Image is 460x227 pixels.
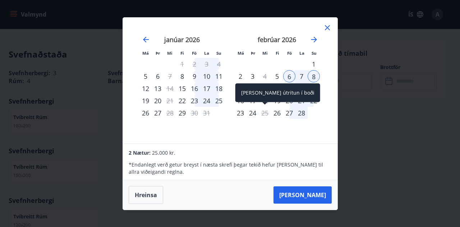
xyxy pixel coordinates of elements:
strong: febrúar 2026 [258,35,296,44]
div: 12 [139,82,152,95]
div: Aðeins útritun í boði [164,95,176,107]
small: Su [312,50,317,56]
td: Choose miðvikudagur, 11. febrúar 2026 as your check-out date. It’s available. [259,82,271,95]
div: 27 [152,107,164,119]
div: 5 [139,70,152,82]
div: 10 [247,82,259,95]
td: Choose fimmtudagur, 8. janúar 2026 as your check-out date. It’s available. [176,70,188,82]
td: Choose sunnudagur, 11. janúar 2026 as your check-out date. It’s available. [213,70,225,82]
td: Choose sunnudagur, 25. janúar 2026 as your check-out date. It’s available. [213,95,225,107]
p: * Endanlegt verð getur breyst í næsta skrefi þegar tekið hefur [PERSON_NAME] til allra viðeigandi... [129,161,331,176]
small: La [204,50,209,56]
td: Choose sunnudagur, 15. febrúar 2026 as your check-out date. It’s available. [308,82,320,95]
td: Choose sunnudagur, 1. febrúar 2026 as your check-out date. It’s available. [308,58,320,70]
div: 7 [295,70,308,82]
small: Má [238,50,244,56]
td: Choose þriðjudagur, 20. janúar 2026 as your check-out date. It’s available. [152,95,164,107]
div: 23 [234,107,247,119]
td: Choose mánudagur, 19. janúar 2026 as your check-out date. It’s available. [139,95,152,107]
div: 28 [295,107,308,119]
div: 23 [188,95,201,107]
td: Choose mánudagur, 5. janúar 2026 as your check-out date. It’s available. [139,70,152,82]
td: Choose fimmtudagur, 22. janúar 2026 as your check-out date. It’s available. [176,95,188,107]
small: Þr [251,50,255,56]
small: Mi [262,50,268,56]
td: Choose föstudagur, 30. janúar 2026 as your check-out date. It’s available. [188,107,201,119]
td: Choose miðvikudagur, 4. febrúar 2026 as your check-out date. It’s available. [259,70,271,82]
td: Selected as start date. föstudagur, 6. febrúar 2026 [283,70,295,82]
td: Not available. laugardagur, 31. janúar 2026 [201,107,213,119]
small: Fi [180,50,184,56]
td: Choose föstudagur, 13. febrúar 2026 as your check-out date. It’s available. [283,82,295,95]
div: [PERSON_NAME] útritun í boði [235,83,320,102]
div: 16 [188,82,201,95]
div: Aðeins útritun í boði [164,82,176,95]
div: Move backward to switch to the previous month. [142,35,150,44]
div: Aðeins innritun í boði [308,58,320,70]
div: 24 [247,107,259,119]
td: Choose föstudagur, 23. janúar 2026 as your check-out date. It’s available. [188,95,201,107]
small: Fö [192,50,197,56]
small: Fi [276,50,279,56]
div: 6 [283,70,295,82]
div: Aðeins innritun í boði [176,95,188,107]
td: Selected. laugardagur, 7. febrúar 2026 [295,70,308,82]
td: Choose laugardagur, 10. janúar 2026 as your check-out date. It’s available. [201,70,213,82]
div: 16 [234,95,247,107]
div: 20 [152,95,164,107]
div: 24 [201,95,213,107]
td: Choose miðvikudagur, 28. janúar 2026 as your check-out date. It’s available. [164,107,176,119]
div: Aðeins útritun í boði [259,107,271,119]
td: Choose miðvikudagur, 7. janúar 2026 as your check-out date. It’s available. [164,70,176,82]
div: 8 [308,70,320,82]
small: La [299,50,304,56]
td: Choose laugardagur, 3. janúar 2026 as your check-out date. It’s available. [201,58,213,70]
div: 14 [295,82,308,95]
div: 6 [152,70,164,82]
td: Choose föstudagur, 27. febrúar 2026 as your check-out date. It’s available. [283,107,295,119]
td: Choose fimmtudagur, 5. febrúar 2026 as your check-out date. It’s available. [271,70,283,82]
td: Choose miðvikudagur, 21. janúar 2026 as your check-out date. It’s available. [164,95,176,107]
td: Choose föstudagur, 2. janúar 2026 as your check-out date. It’s available. [188,58,201,70]
strong: janúar 2026 [164,35,200,44]
td: Choose laugardagur, 17. janúar 2026 as your check-out date. It’s available. [201,82,213,95]
div: 18 [213,82,225,95]
div: 10 [201,70,213,82]
div: Aðeins útritun í boði [259,82,271,95]
td: Choose mánudagur, 9. febrúar 2026 as your check-out date. It’s available. [234,82,247,95]
small: Þr [156,50,160,56]
div: Aðeins innritun í boði [176,70,188,82]
div: Aðeins útritun í boði [188,107,201,119]
td: Choose þriðjudagur, 24. febrúar 2026 as your check-out date. It’s available. [247,107,259,119]
small: Mi [167,50,172,56]
td: Choose þriðjudagur, 3. febrúar 2026 as your check-out date. It’s available. [247,70,259,82]
td: Choose miðvikudagur, 25. febrúar 2026 as your check-out date. It’s available. [259,107,271,119]
div: Aðeins útritun í boði [164,70,176,82]
button: Hreinsa [129,186,163,204]
div: Calendar [132,26,329,135]
div: Aðeins innritun í boði [176,107,188,119]
td: Choose þriðjudagur, 13. janúar 2026 as your check-out date. It’s available. [152,82,164,95]
div: Move forward to switch to the next month. [310,35,318,44]
td: Choose mánudagur, 26. janúar 2026 as your check-out date. It’s available. [139,107,152,119]
div: 15 [308,82,320,95]
td: Choose laugardagur, 14. febrúar 2026 as your check-out date. It’s available. [295,82,308,95]
div: 2 [234,70,247,82]
td: Choose mánudagur, 23. febrúar 2026 as your check-out date. It’s available. [234,107,247,119]
td: Choose sunnudagur, 4. janúar 2026 as your check-out date. It’s available. [213,58,225,70]
td: Choose fimmtudagur, 26. febrúar 2026 as your check-out date. It’s available. [271,107,283,119]
div: 9 [188,70,201,82]
div: Aðeins útritun í boði [259,70,271,82]
td: Choose föstudagur, 9. janúar 2026 as your check-out date. It’s available. [188,70,201,82]
small: Má [142,50,149,56]
td: Choose fimmtudagur, 1. janúar 2026 as your check-out date. It’s available. [176,58,188,70]
div: 25 [213,95,225,107]
td: Choose fimmtudagur, 29. janúar 2026 as your check-out date. It’s available. [176,107,188,119]
td: Choose mánudagur, 16. febrúar 2026 as your check-out date. It’s available. [234,95,247,107]
div: 27 [283,107,295,119]
td: Choose þriðjudagur, 6. janúar 2026 as your check-out date. It’s available. [152,70,164,82]
div: 17 [201,82,213,95]
div: Aðeins innritun í boði [271,70,283,82]
div: Aðeins útritun í boði [164,107,176,119]
td: Choose sunnudagur, 18. janúar 2026 as your check-out date. It’s available. [213,82,225,95]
